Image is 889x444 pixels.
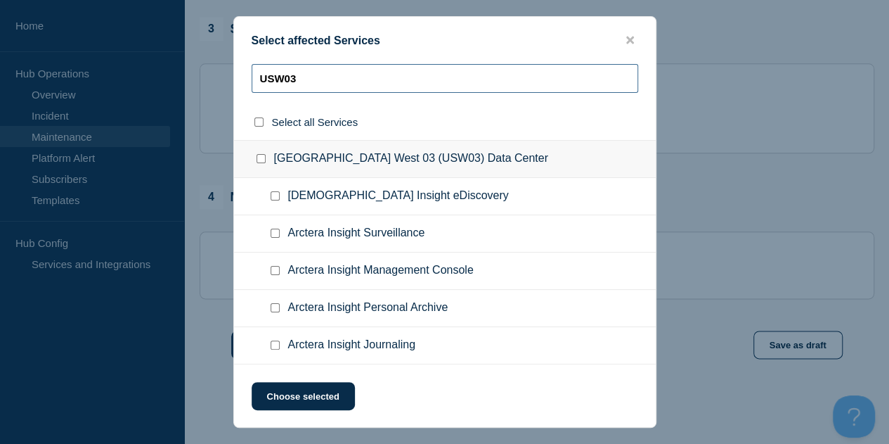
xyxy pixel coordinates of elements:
input: Arctera Insight Management Console checkbox [271,266,280,275]
input: United States West 03 (USW03) Data Center checkbox [257,154,266,163]
span: Select all Services [272,116,358,128]
input: Arctera Insight Journaling checkbox [271,341,280,350]
input: Arctera Insight Personal Archive checkbox [271,303,280,312]
span: Arctera Insight Personal Archive [288,301,448,315]
button: close button [622,34,638,47]
div: [GEOGRAPHIC_DATA] West 03 (USW03) Data Center [234,140,656,178]
input: select all checkbox [254,118,264,127]
button: Choose selected [252,382,355,410]
input: Arctera Insight Surveillance checkbox [271,229,280,238]
input: Arctera Insight eDiscovery checkbox [271,191,280,201]
span: Arctera Insight Management Console [288,264,474,278]
span: Arctera Insight Journaling [288,338,415,353]
span: [DEMOGRAPHIC_DATA] Insight eDiscovery [288,189,509,203]
span: Arctera Insight Surveillance [288,227,425,241]
input: Search [252,64,638,93]
div: Select affected Services [234,34,656,47]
